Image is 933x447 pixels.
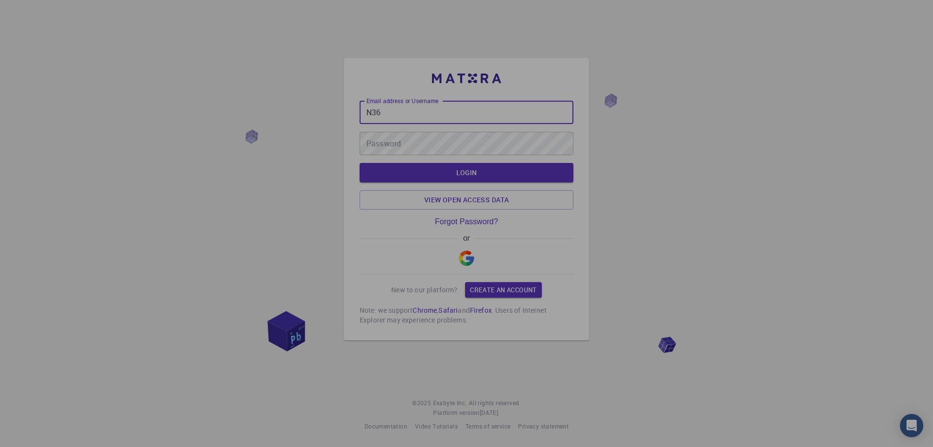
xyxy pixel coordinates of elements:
a: Create an account [465,282,541,298]
div: Open Intercom Messenger [900,414,923,437]
a: [DATE]. [480,408,500,418]
p: Note: we support , and . Users of Internet Explorer may experience problems. [360,305,573,325]
p: New to our platform? [391,285,457,295]
a: Safari [438,305,458,315]
a: Exabyte Inc. [433,398,467,408]
span: Terms of service [466,422,510,430]
button: LOGIN [360,163,573,182]
a: Forgot Password? [435,217,498,226]
span: Video Tutorials [415,422,458,430]
span: © 2025 [412,398,432,408]
a: Privacy statement [518,422,569,431]
img: Google [459,250,474,266]
a: View open access data [360,190,573,210]
span: Exabyte Inc. [433,399,467,407]
a: Chrome [413,305,437,315]
span: or [458,234,474,243]
label: Email address or Username [366,97,438,105]
a: Terms of service [466,422,510,431]
span: Documentation [364,422,407,430]
span: Privacy statement [518,422,569,430]
a: Firefox [470,305,492,315]
span: Platform version [433,408,479,418]
span: [DATE] . [480,409,500,416]
span: All rights reserved. [469,398,521,408]
a: Documentation [364,422,407,431]
a: Video Tutorials [415,422,458,431]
